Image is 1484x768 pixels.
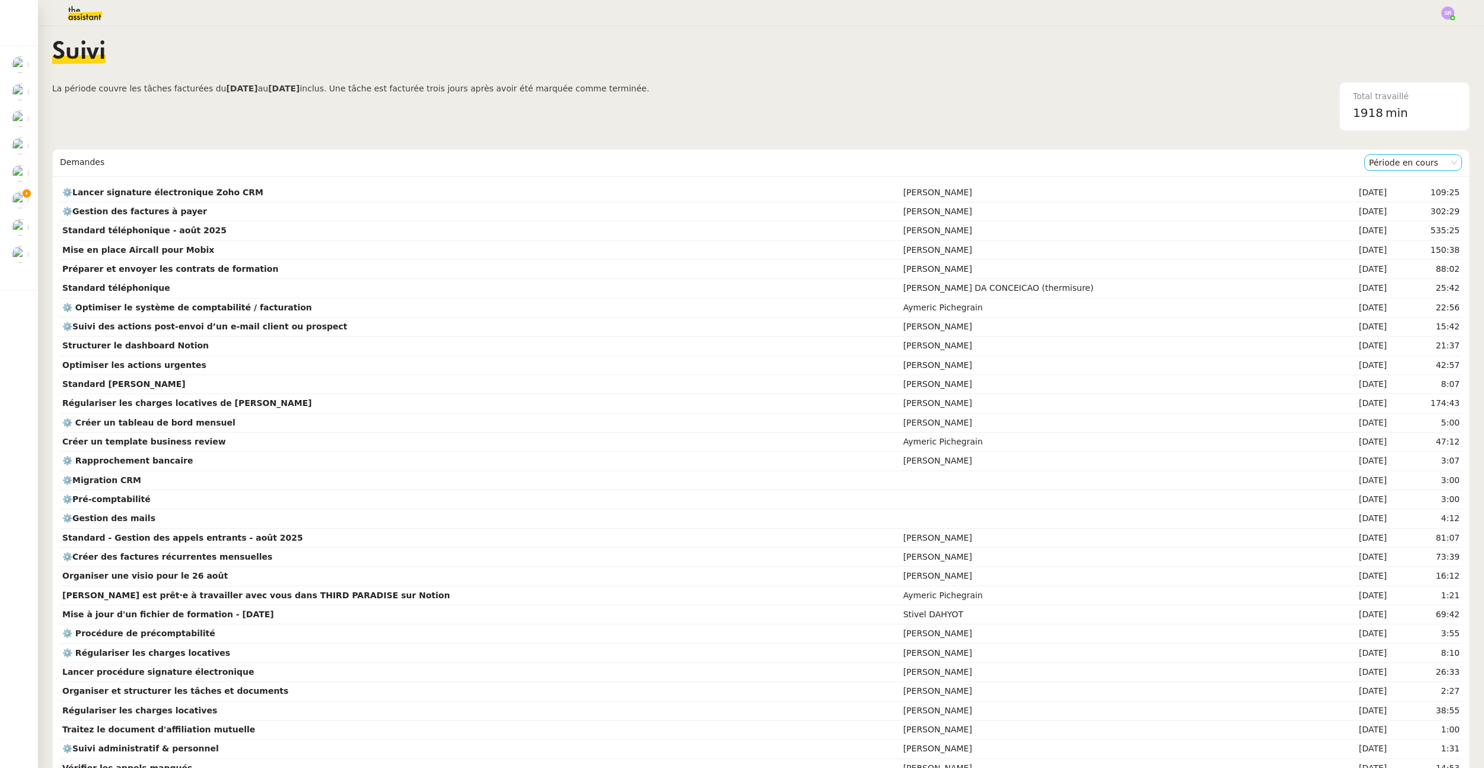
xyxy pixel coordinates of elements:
span: inclus. Une tâche est facturée trois jours après avoir été marquée comme terminée. [300,84,649,93]
img: users%2FvXkuctLX0wUbD4cA8OSk7KI5fra2%2Favatar%2F858bcb8a-9efe-43bf-b7a6-dc9f739d6e70 [12,246,28,263]
td: [DATE] [1319,663,1390,682]
td: [PERSON_NAME] [901,414,1319,433]
td: [DATE] [1319,605,1390,624]
td: 302:29 [1389,202,1462,221]
td: [PERSON_NAME] [901,241,1319,260]
td: [PERSON_NAME] [901,221,1319,240]
td: Aymeric Pichegrain [901,586,1319,605]
strong: Mise à jour d'un fichier de formation - [DATE] [62,610,274,619]
strong: ⚙️ Procédure de précomptabilité [62,629,215,638]
td: [PERSON_NAME] [901,567,1319,586]
td: 1:21 [1389,586,1462,605]
div: Total travaillé [1353,90,1456,103]
strong: ⚙️Gestion des factures à payer [62,207,207,216]
td: [DATE] [1319,682,1390,701]
nz-select-item: Période en cours [1369,155,1457,170]
td: 42:57 [1389,356,1462,375]
td: [DATE] [1319,509,1390,528]
strong: Créer un template business review [62,437,226,446]
td: Stivel DAHYOT [901,605,1319,624]
td: [PERSON_NAME] [901,682,1319,701]
td: [PERSON_NAME] [901,318,1319,337]
td: [PERSON_NAME] [901,548,1319,567]
strong: ⚙️Suivi des actions post-envoi d’un e-mail client ou prospect [62,322,347,331]
strong: Standard [PERSON_NAME] [62,379,186,389]
span: 1918 [1353,106,1383,120]
td: [DATE] [1319,279,1390,298]
strong: Régulariser les charges locatives [62,706,217,715]
td: 1:00 [1389,721,1462,740]
td: [PERSON_NAME] [901,337,1319,356]
td: [DATE] [1319,702,1390,721]
td: [PERSON_NAME] [901,375,1319,394]
td: 5:00 [1389,414,1462,433]
td: 4:12 [1389,509,1462,528]
strong: Structurer le dashboard Notion [62,341,209,350]
td: 1:31 [1389,740,1462,759]
td: [PERSON_NAME] DA CONCEICAO (thermisure) [901,279,1319,298]
td: 3:07 [1389,452,1462,471]
td: [PERSON_NAME] [901,356,1319,375]
td: 16:12 [1389,567,1462,586]
td: [DATE] [1319,241,1390,260]
b: [DATE] [268,84,300,93]
td: [DATE] [1319,202,1390,221]
strong: ⚙️ Régulariser les charges locatives [62,648,230,658]
td: [DATE] [1319,624,1390,643]
td: [DATE] [1319,394,1390,413]
td: 81:07 [1389,529,1462,548]
td: [PERSON_NAME] [901,202,1319,221]
span: au [258,84,268,93]
td: [PERSON_NAME] [901,644,1319,663]
strong: ⚙️Suivi administratif & personnel [62,744,219,753]
img: users%2FRcIDm4Xn1TPHYwgLThSv8RQYtaM2%2Favatar%2F95761f7a-40c3-4bb5-878d-fe785e6f95b2 [12,219,28,236]
td: 3:00 [1389,471,1462,490]
img: users%2FfjlNmCTkLiVoA3HQjY3GA5JXGxb2%2Favatar%2Fstarofservice_97480retdsc0392.png [12,56,28,73]
strong: Mise en place Aircall pour Mobix [62,245,214,255]
strong: Organiser et structurer les tâches et documents [62,686,288,696]
td: 3:55 [1389,624,1462,643]
strong: Standard - Gestion des appels entrants - août 2025 [62,533,303,542]
span: La période couvre les tâches facturées du [52,84,226,93]
td: [DATE] [1319,221,1390,240]
b: [DATE] [226,84,257,93]
td: 150:38 [1389,241,1462,260]
td: 73:39 [1389,548,1462,567]
strong: Organiser une visio pour le 26 août [62,571,228,580]
td: [DATE] [1319,644,1390,663]
td: Aymeric Pichegrain [901,433,1319,452]
strong: ⚙️Lancer signature électronique Zoho CRM [62,188,263,197]
strong: ⚙️ Créer un tableau de bord mensuel [62,418,235,427]
strong: ⚙️ Optimiser le système de comptabilité / facturation [62,303,312,312]
td: [DATE] [1319,567,1390,586]
td: [PERSON_NAME] [901,721,1319,740]
td: [DATE] [1319,183,1390,202]
td: Aymeric Pichegrain [901,299,1319,318]
strong: Lancer procédure signature électronique [62,667,254,677]
td: [PERSON_NAME] [901,260,1319,279]
span: min [1386,103,1408,123]
strong: Standard téléphonique [62,283,170,293]
td: [PERSON_NAME] [901,394,1319,413]
td: [PERSON_NAME] [901,452,1319,471]
img: users%2FhitvUqURzfdVsA8TDJwjiRfjLnH2%2Favatar%2Flogo-thermisure.png [12,110,28,127]
div: Demandes [60,151,1364,174]
strong: ⚙️Créer des factures récurrentes mensuelles [62,552,272,561]
td: [PERSON_NAME] [901,740,1319,759]
strong: ⚙️ Rapprochement bancaire [62,456,193,465]
td: 22:56 [1389,299,1462,318]
td: [PERSON_NAME] [901,529,1319,548]
strong: Standard téléphonique - août 2025 [62,226,227,235]
td: [DATE] [1319,414,1390,433]
td: 109:25 [1389,183,1462,202]
td: [PERSON_NAME] [901,183,1319,202]
td: [DATE] [1319,586,1390,605]
td: 174:43 [1389,394,1462,413]
td: 25:42 [1389,279,1462,298]
td: [DATE] [1319,529,1390,548]
td: [DATE] [1319,548,1390,567]
td: [DATE] [1319,471,1390,490]
td: [DATE] [1319,375,1390,394]
td: 8:07 [1389,375,1462,394]
td: 69:42 [1389,605,1462,624]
